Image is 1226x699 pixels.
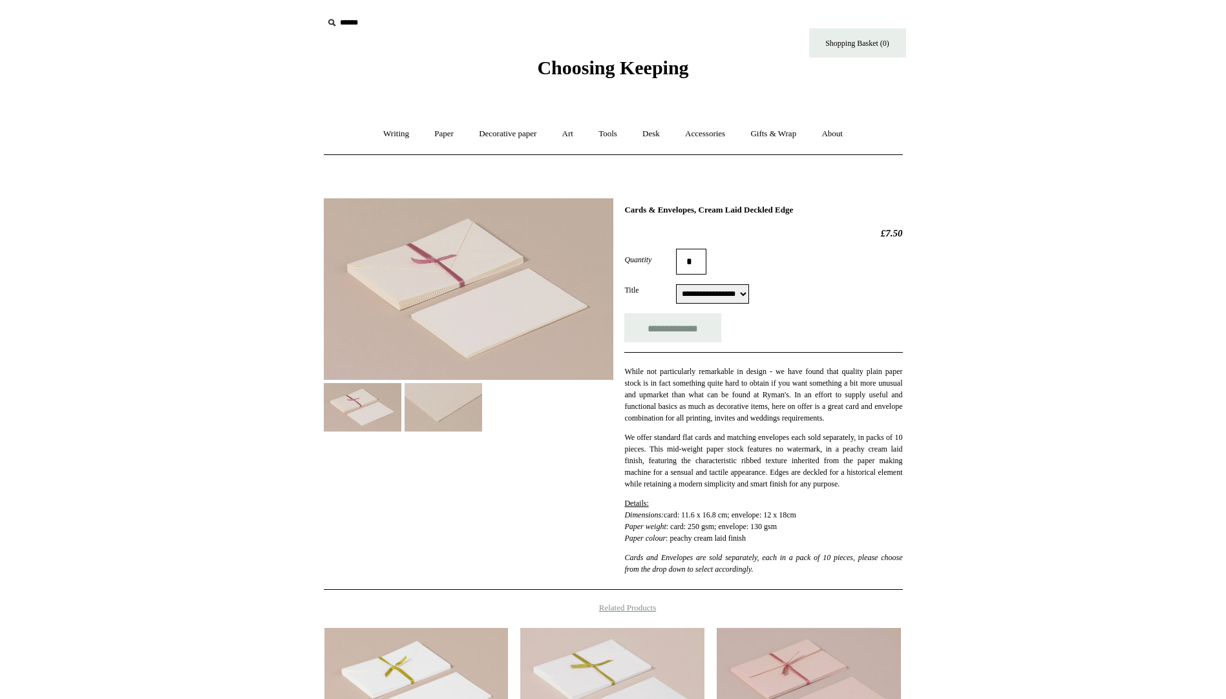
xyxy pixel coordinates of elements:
img: Cards & Envelopes, Cream Laid Deckled Edge [324,198,613,380]
a: Choosing Keeping [537,67,688,76]
a: Desk [631,117,671,151]
em: Cards and Envelopes are sold separately, each in a pack of 10 pieces, please choose from the drop... [624,553,902,574]
p: We offer standard flat cards and matching envelopes each sold separately, in packs of 10 pieces. ... [624,432,902,490]
em: Dimensions: [624,510,664,519]
a: Decorative paper [467,117,548,151]
a: Shopping Basket (0) [809,28,906,57]
a: Writing [372,117,421,151]
a: Art [551,117,585,151]
img: Cards & Envelopes, Cream Laid Deckled Edge [324,383,401,432]
h2: £7.50 [624,227,902,239]
p: card: 11.6 x 16.8 cm; envelope: 12 x 18cm : card: 250 gsm; envelope: 130 gsm : peachy cream laid ... [624,497,902,544]
span: Details: [624,499,648,508]
span: Choosing Keeping [537,57,688,78]
label: Title [624,284,676,296]
em: Paper weight [624,522,666,531]
p: While not particularly remarkable in design - we have found that quality plain paper stock is in ... [624,366,902,424]
a: Paper [423,117,465,151]
label: Quantity [624,254,676,266]
h1: Cards & Envelopes, Cream Laid Deckled Edge [624,205,902,215]
a: Gifts & Wrap [739,117,808,151]
h4: Related Products [290,603,936,613]
a: Tools [587,117,629,151]
a: Accessories [673,117,737,151]
em: Paper colour [624,534,666,543]
a: About [810,117,854,151]
img: Cards & Envelopes, Cream Laid Deckled Edge [405,383,482,432]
